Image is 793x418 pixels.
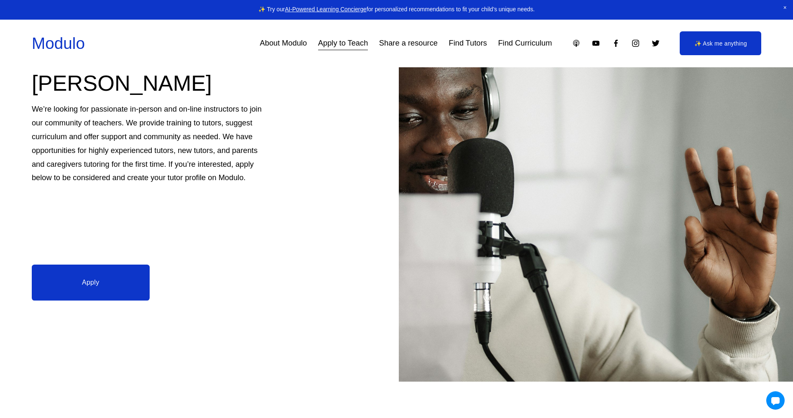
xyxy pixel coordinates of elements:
[318,36,368,51] a: Apply to Teach
[32,41,272,98] h2: Teach with [PERSON_NAME]
[680,31,761,55] a: ✨ Ask me anything
[285,6,366,13] a: AI-Powered Learning Concierge
[612,39,620,48] a: Facebook
[651,39,660,48] a: Twitter
[631,39,640,48] a: Instagram
[32,102,272,185] p: We’re looking for passionate in-person and on-line instructors to join our community of teachers....
[379,36,438,51] a: Share a resource
[498,36,552,51] a: Find Curriculum
[449,36,487,51] a: Find Tutors
[260,36,307,51] a: About Modulo
[32,265,150,301] a: Apply
[32,34,85,52] a: Modulo
[592,39,600,48] a: YouTube
[572,39,581,48] a: Apple Podcasts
